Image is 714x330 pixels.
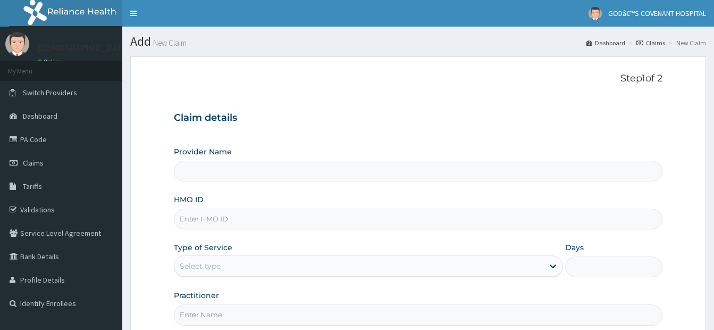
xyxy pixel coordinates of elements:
[37,58,63,65] a: Online
[174,290,219,301] label: Practitioner
[151,39,187,47] small: New Claim
[174,209,662,229] input: Enter HMO ID
[174,146,232,157] label: Provider Name
[23,88,77,97] span: Switch Providers
[5,32,29,56] img: User Image
[130,35,706,48] h1: Add
[636,38,665,47] a: Claims
[586,38,625,47] a: Dashboard
[589,7,602,20] img: User Image
[37,43,229,53] p: [DEMOGRAPHIC_DATA]’S [GEOGRAPHIC_DATA]
[23,111,57,121] span: Dashboard
[174,112,662,124] h3: Claim details
[180,261,221,271] div: Select type
[23,181,42,191] span: Tariffs
[174,242,232,253] label: Type of Service
[666,38,706,47] li: New Claim
[174,304,662,325] input: Enter Name
[608,9,706,18] span: GODâ€™S COVENANT HOSPITAL
[174,194,204,205] label: HMO ID
[23,158,44,168] span: Claims
[174,73,662,85] p: Step 1 of 2
[565,242,584,253] label: Days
